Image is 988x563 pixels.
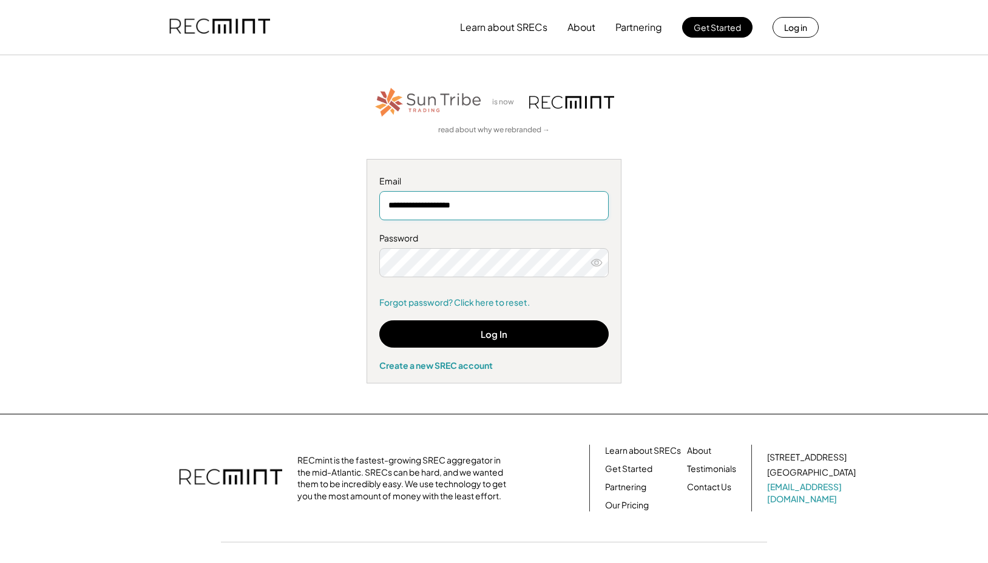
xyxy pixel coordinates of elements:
button: Partnering [615,15,662,39]
a: Get Started [605,463,652,475]
button: Log in [773,17,819,38]
a: About [687,445,711,457]
div: RECmint is the fastest-growing SREC aggregator in the mid-Atlantic. SRECs can be hard, and we wan... [297,454,513,502]
div: [GEOGRAPHIC_DATA] [767,467,856,479]
div: Create a new SREC account [379,360,609,371]
a: Testimonials [687,463,736,475]
img: recmint-logotype%403x.png [529,96,614,109]
div: Email [379,175,609,187]
div: is now [489,97,523,107]
button: Learn about SRECs [460,15,547,39]
button: Log In [379,320,609,348]
button: About [567,15,595,39]
img: recmint-logotype%403x.png [169,7,270,48]
a: Our Pricing [605,499,649,511]
a: Partnering [605,481,646,493]
div: Password [379,232,609,244]
a: Contact Us [687,481,731,493]
div: [STREET_ADDRESS] [767,451,847,464]
img: STT_Horizontal_Logo%2B-%2BColor.png [374,86,483,119]
a: Forgot password? Click here to reset. [379,297,609,309]
button: Get Started [682,17,753,38]
a: read about why we rebranded → [438,125,550,135]
a: [EMAIL_ADDRESS][DOMAIN_NAME] [767,481,858,505]
a: Learn about SRECs [605,445,681,457]
img: recmint-logotype%403x.png [179,457,282,499]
